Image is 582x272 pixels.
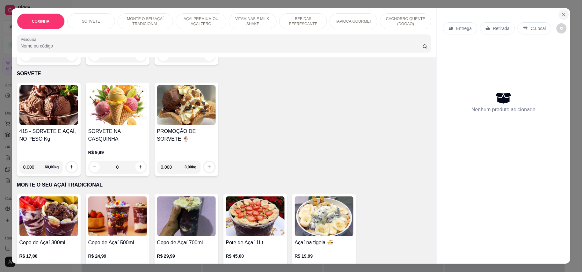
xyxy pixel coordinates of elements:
h4: Copo de Açaí 700ml [157,239,216,246]
img: product-image [157,85,216,125]
p: SORVETE [17,70,432,77]
p: MONTE O SEU AÇAÍ TRADICIONAL [123,16,168,26]
h4: Açaí na tigela 🍜 [295,239,353,246]
p: COXINHA [32,19,49,24]
h4: PROMOÇÃO DE SORVETE 🍨 [157,128,216,143]
h4: Copo de Açaí 500ml [88,239,147,246]
p: BEBIDAS REFRESCANTE [285,16,322,26]
p: Nenhum produto adicionado [471,106,535,114]
p: Entrega [456,25,472,32]
h4: SORVETE NA CASQUINHA [88,128,147,143]
img: product-image [19,85,78,125]
p: R$ 29,99 [157,253,216,259]
button: decrease-product-quantity [557,23,567,33]
h4: 415 - SORVETE E AÇAÍ, NO PESO Kg [19,128,78,143]
p: R$ 17,00 [19,253,78,259]
img: product-image [226,196,285,236]
p: R$ 24,99 [88,253,147,259]
p: SORVETE [82,19,100,24]
img: product-image [157,196,216,236]
input: Pesquisa [21,43,423,49]
input: 0.00 [23,161,45,173]
p: MONTE O SEU AÇAÍ TRADICIONAL [17,181,432,189]
img: product-image [88,85,147,125]
p: C.Local [531,25,546,32]
p: TAPIOCA GOURMET [335,19,372,24]
input: 0.00 [161,161,185,173]
p: CACHORRO QUENTE (DOGÃO) [385,16,426,26]
h4: Copo de Açaí 300ml [19,239,78,246]
p: R$ 19,99 [295,253,353,259]
img: product-image [19,196,78,236]
label: Pesquisa [21,37,39,42]
p: R$ 9,99 [88,149,147,156]
button: increase-product-quantity [135,162,146,172]
button: increase-product-quantity [204,162,215,172]
h4: Pote de Açaí 1Lt [226,239,285,246]
p: AÇAI PREMIUM OU AÇAI ZERO [181,16,221,26]
p: VITAMINAS E MILK-SHAKE [234,16,271,26]
button: Close [559,10,569,20]
p: R$ 45,00 [226,253,285,259]
img: product-image [88,196,147,236]
button: decrease-product-quantity [90,162,100,172]
img: product-image [295,196,353,236]
p: Retirada [493,25,510,32]
button: increase-product-quantity [67,162,77,172]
